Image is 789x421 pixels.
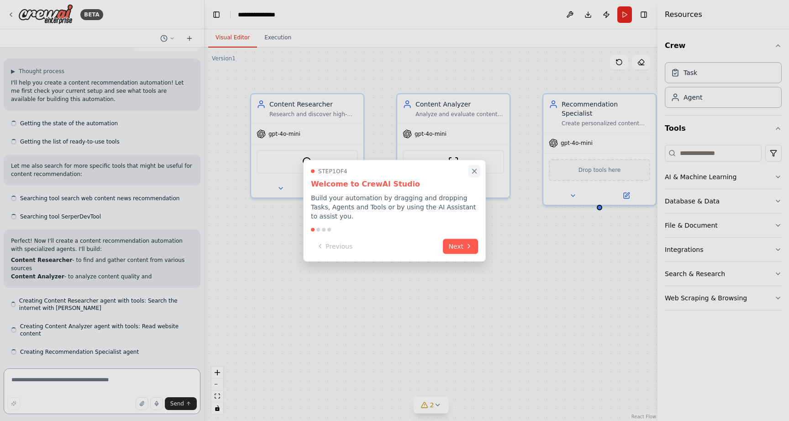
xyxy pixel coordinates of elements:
[443,239,478,254] button: Next
[311,239,358,254] button: Previous
[468,165,480,177] button: Close walkthrough
[311,193,478,220] p: Build your automation by dragging and dropping Tasks, Agents and Tools or by using the AI Assista...
[210,8,223,21] button: Hide left sidebar
[311,178,478,189] h3: Welcome to CrewAI Studio
[318,167,347,175] span: Step 1 of 4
